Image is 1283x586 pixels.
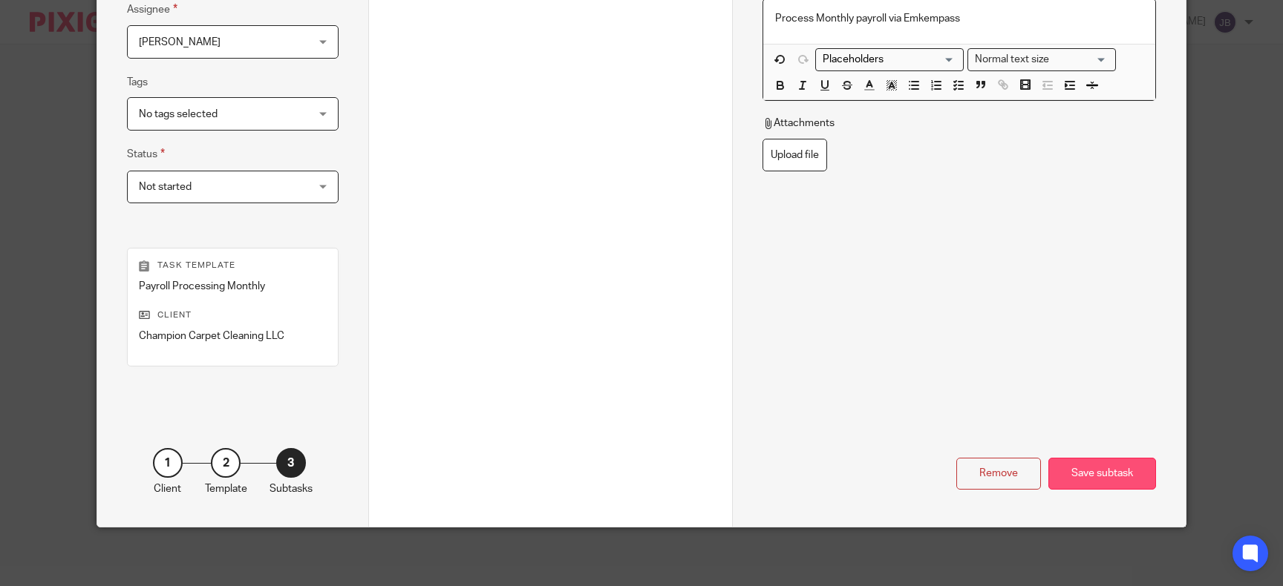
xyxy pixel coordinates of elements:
[139,279,327,294] p: Payroll Processing Monthly
[815,48,964,71] div: Placeholders
[139,109,218,119] span: No tags selected
[967,48,1116,71] div: Text styles
[815,48,964,71] div: Search for option
[153,448,183,478] div: 1
[205,481,247,496] p: Template
[971,52,1052,68] span: Normal text size
[817,52,955,68] input: Search for option
[127,75,148,90] label: Tags
[1054,52,1107,68] input: Search for option
[127,145,165,162] label: Status
[956,458,1041,490] div: Remove
[276,448,306,478] div: 3
[139,37,221,47] span: [PERSON_NAME]
[775,11,1143,26] p: Process Monthly payroll via Emkempass
[139,329,327,343] p: Champion Carpet Cleaning LLC
[154,481,181,496] p: Client
[211,448,241,478] div: 2
[270,481,313,496] p: Subtasks
[763,116,835,131] p: Attachments
[1048,458,1156,490] div: Save subtask
[139,309,327,321] p: Client
[763,139,827,172] label: Upload file
[139,182,192,192] span: Not started
[139,260,327,271] p: Task template
[967,48,1116,71] div: Search for option
[127,1,177,18] label: Assignee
